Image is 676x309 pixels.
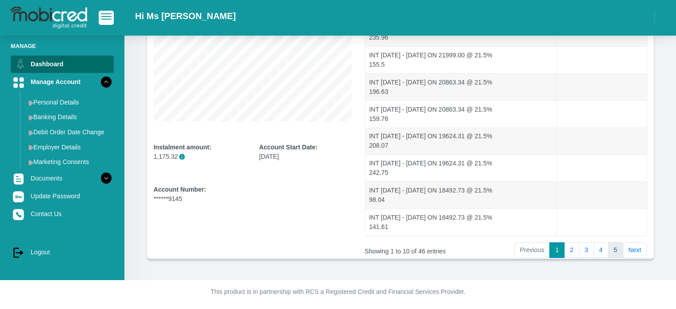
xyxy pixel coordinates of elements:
li: Manage [11,42,114,50]
span: i [179,154,185,160]
img: menu arrow [28,115,33,120]
td: INT [DATE] - [DATE] ON 20863.34 @ 21.5% 196.63 [365,73,557,100]
img: menu arrow [28,100,33,106]
img: website_grey.svg [14,23,21,30]
div: Keywords by Traffic [98,52,150,58]
img: tab_domain_overview_orange.svg [24,52,31,59]
h2: Hi Ms [PERSON_NAME] [135,11,236,21]
a: Dashboard [11,56,114,72]
a: 3 [579,242,594,258]
div: Showing 1 to 10 of 46 entries [365,241,475,256]
a: 1 [549,242,564,258]
a: Manage Account [11,73,114,90]
img: logo_orange.svg [14,14,21,21]
a: 2 [564,242,579,258]
div: Domain Overview [34,52,80,58]
img: tab_keywords_by_traffic_grey.svg [88,52,96,59]
a: Contact Us [11,205,114,222]
div: Domain: [DOMAIN_NAME] [23,23,98,30]
td: INT [DATE] - [DATE] ON 20863.34 @ 21.5% 159.76 [365,100,557,128]
a: Logout [11,244,114,261]
a: Banking Details [25,110,114,124]
a: 4 [593,242,608,258]
img: menu arrow [28,160,33,165]
p: 1,175.32 [154,152,246,161]
p: This product is in partnership with RCS a Registered Credit and Financial Services Provider. [92,287,585,297]
a: Documents [11,170,114,187]
b: Account Start Date: [259,144,317,151]
a: Employer Details [25,140,114,154]
a: 5 [608,242,623,258]
div: v 4.0.25 [25,14,44,21]
img: menu arrow [28,130,33,136]
td: INT [DATE] - [DATE] ON 21999.00 @ 21.5% 155.5 [365,46,557,73]
a: Debit Order Date Change [25,125,114,139]
td: INT [DATE] - [DATE] ON 18492.73 @ 21.5% 98.04 [365,181,557,209]
td: INT [DATE] - [DATE] ON 18492.73 @ 21.5% 141.61 [365,209,557,236]
a: Personal Details [25,95,114,109]
td: INT [DATE] - [DATE] ON 19624.31 @ 21.5% 242.75 [365,154,557,181]
b: Instalment amount: [154,144,212,151]
div: [DATE] [259,143,352,161]
a: Marketing Consents [25,155,114,169]
img: menu arrow [28,144,33,150]
a: Next [623,242,647,258]
img: logo-mobicred.svg [11,7,87,29]
b: Account Number: [154,186,206,193]
td: INT [DATE] - [DATE] ON 19624.31 @ 21.5% 208.07 [365,128,557,155]
a: Update Password [11,188,114,205]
